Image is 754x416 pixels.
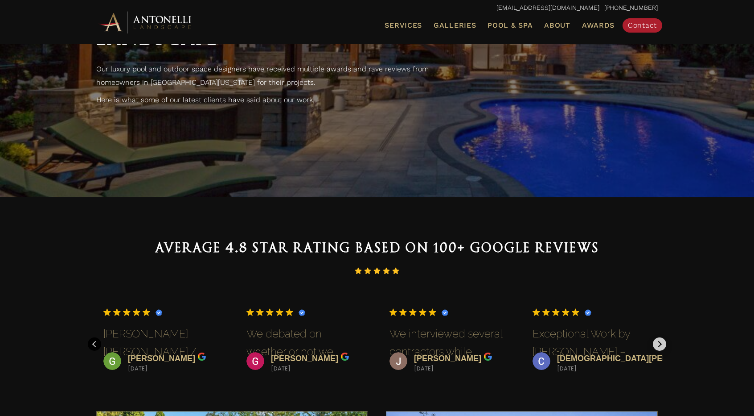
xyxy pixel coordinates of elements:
[96,2,658,14] p: | [PHONE_NUMBER]
[103,308,111,316] img: Google
[541,20,574,31] a: About
[533,308,540,316] img: Google
[557,365,727,373] div: [DATE]
[123,308,131,316] img: Google
[286,308,293,316] img: Google
[246,325,365,364] div: We debated on whether or not we should get a pool and [PERSON_NAME] and his entire team turn our ...
[88,337,101,351] div: Previous review
[113,308,121,316] img: Google
[96,62,444,89] p: Our luxury pool and outdoor space designers have received multiple awards and rave reviews from h...
[96,10,194,34] img: Antonelli Horizontal Logo
[271,365,349,373] div: [DATE]
[197,352,206,361] img: Google
[653,337,666,351] div: Next review
[552,308,560,316] img: Google
[246,308,254,316] img: Google
[429,308,436,316] img: Google
[256,308,264,316] img: Google
[246,352,264,370] img: Gjon Dushaj profile picture
[542,308,550,316] img: Google
[628,21,657,29] span: Contact
[133,308,140,316] img: Google
[484,20,536,31] a: Pool & Spa
[414,352,492,365] div: [PERSON_NAME]
[409,308,417,316] img: Google
[572,308,579,316] img: Google
[143,308,150,316] img: Google
[96,93,444,107] p: Here is what some of our latest clients have said about our work.
[103,325,221,364] div: [PERSON_NAME] [PERSON_NAME] / hardscape work is excellent. From [PERSON_NAME] design, to the on-s...
[578,20,618,31] a: Awards
[544,22,570,29] span: About
[103,352,121,370] img: Glen Schmidt profile picture
[385,22,422,29] span: Services
[562,308,570,316] img: Google
[266,308,274,316] img: Google
[488,21,533,29] span: Pool & Spa
[557,352,727,365] div: [DEMOGRAPHIC_DATA][PERSON_NAME]
[389,308,397,316] img: Google
[271,352,349,365] div: [PERSON_NAME]
[276,308,283,316] img: Google
[340,352,349,361] img: Google
[430,20,479,31] a: Galleries
[414,365,492,373] div: [DATE]
[381,20,426,31] a: Services
[496,4,599,11] a: [EMAIL_ADDRESS][DOMAIN_NAME]
[128,365,206,373] div: [DATE]
[155,240,599,255] span: Average 4.8 Star Rating Based on 100+ Google Reviews
[533,325,651,364] div: Exceptional Work by [PERSON_NAME] – Highly Recommend! I hired [PERSON_NAME] Landscaping for a com...
[399,308,407,316] img: Google
[533,352,550,370] img: Christian Palushaj profile picture
[623,18,662,33] a: Contact
[582,21,615,29] span: Awards
[434,21,476,29] span: Galleries
[389,352,407,370] img: Josh Richards profile picture
[355,267,399,275] img: Rating 5 Stars
[419,308,426,316] img: Google
[484,352,492,361] img: Google
[128,352,206,365] div: [PERSON_NAME]
[389,325,508,364] div: We interviewed several contractors while looking for someone to help us put in our pool. We went ...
